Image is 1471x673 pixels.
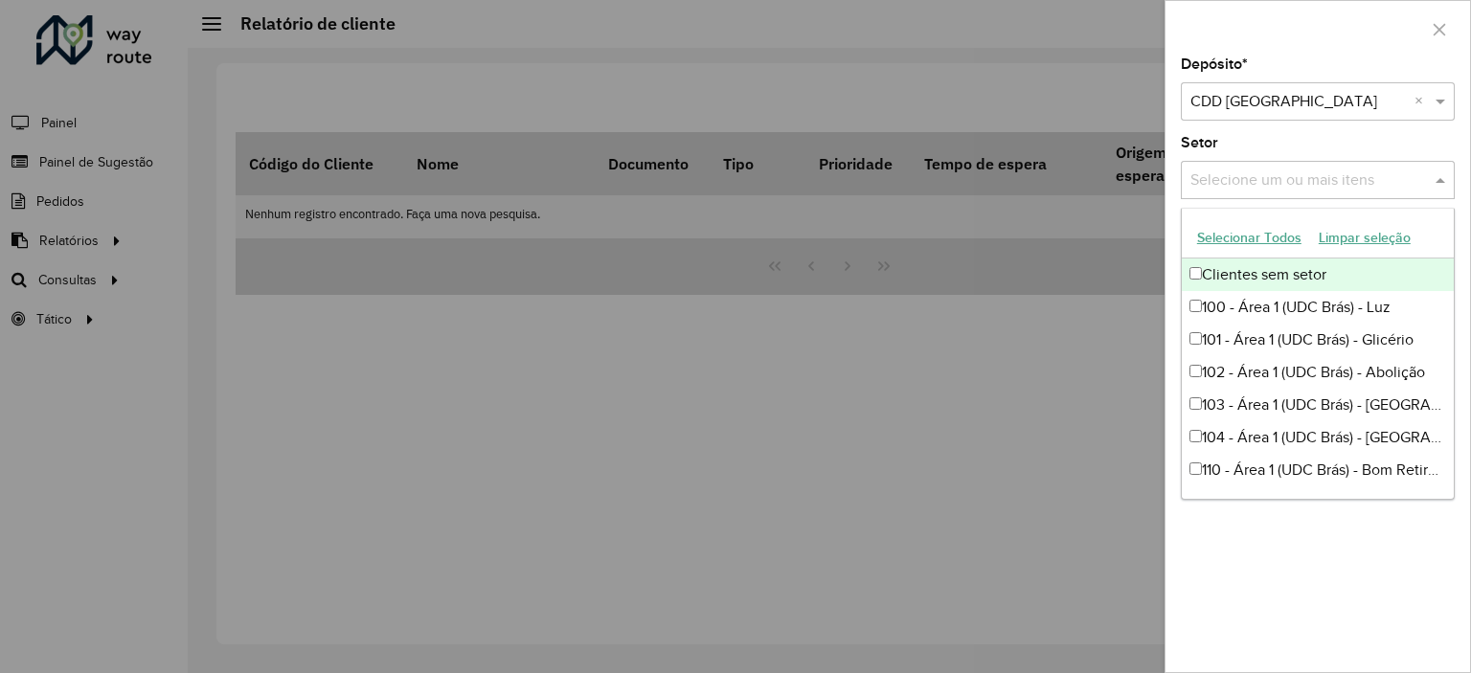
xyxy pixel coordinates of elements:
label: Setor [1181,131,1218,154]
div: 103 - Área 1 (UDC Brás) - [GEOGRAPHIC_DATA] [1182,389,1454,421]
div: 104 - Área 1 (UDC Brás) - [GEOGRAPHIC_DATA] [1182,421,1454,454]
ng-dropdown-panel: Options list [1181,208,1455,500]
button: Selecionar Todos [1188,223,1310,253]
div: 101 - Área 1 (UDC Brás) - Glicério [1182,324,1454,356]
div: Clientes sem setor [1182,258,1454,291]
div: 110 - Área 1 (UDC Brás) - Bom Retiro / [PERSON_NAME] [1182,454,1454,486]
div: 102 - Área 1 (UDC Brás) - Abolição [1182,356,1454,389]
button: Limpar seleção [1310,223,1419,253]
label: Depósito [1181,53,1248,76]
div: 111 - Área 1 (UDC Brás) - [GEOGRAPHIC_DATA] [1182,486,1454,519]
span: Clear all [1414,90,1431,113]
div: 100 - Área 1 (UDC Brás) - Luz [1182,291,1454,324]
